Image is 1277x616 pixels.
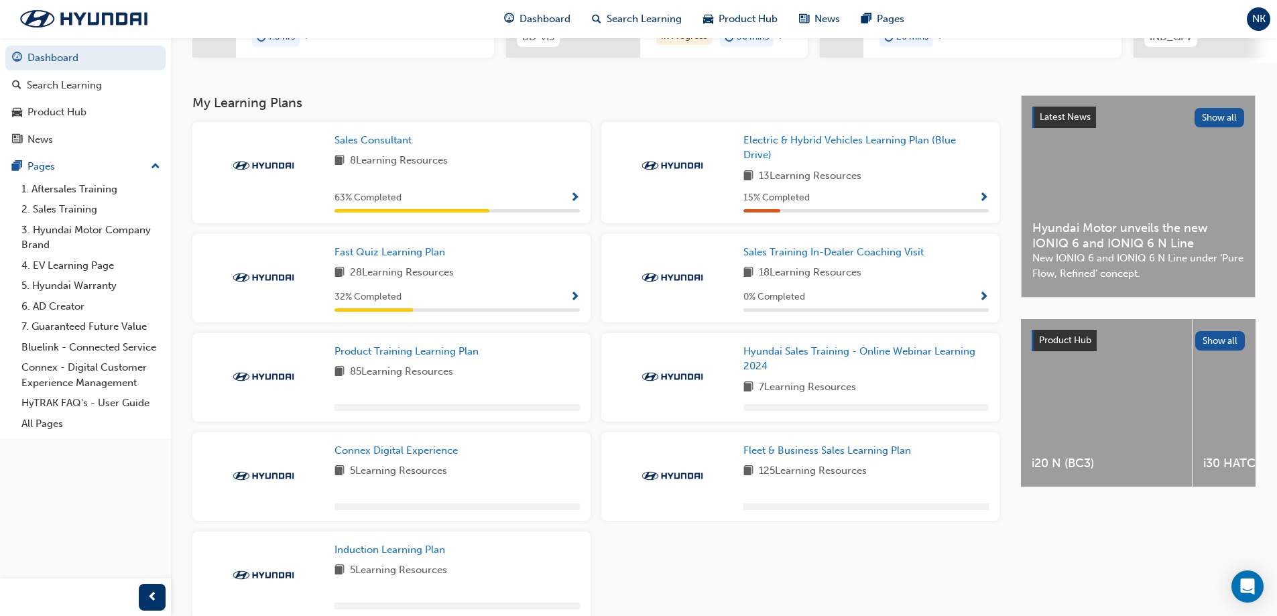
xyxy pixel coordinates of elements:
span: Sales Training In-Dealer Coaching Visit [743,246,924,258]
a: Connex - Digital Customer Experience Management [16,357,166,393]
span: 5 Learning Resources [350,463,447,480]
button: Pages [5,154,166,179]
span: Product Hub [719,11,778,27]
span: New IONIQ 6 and IONIQ 6 N Line under ‘Pure Flow, Refined’ concept. [1032,251,1244,281]
img: Trak [227,271,300,284]
a: Fleet & Business Sales Learning Plan [743,443,916,458]
a: search-iconSearch Learning [581,5,692,33]
span: news-icon [12,134,22,146]
a: news-iconNews [788,5,851,33]
img: Trak [635,271,709,284]
a: Connex Digital Experience [335,443,463,458]
a: Hyundai Sales Training - Online Webinar Learning 2024 [743,344,989,374]
button: DashboardSearch LearningProduct HubNews [5,43,166,154]
span: 18 Learning Resources [759,265,861,282]
span: book-icon [743,168,753,185]
a: Product Training Learning Plan [335,344,484,359]
a: Fast Quiz Learning Plan [335,245,450,260]
a: 5. Hyundai Warranty [16,275,166,296]
button: Show Progress [979,190,989,206]
div: News [27,132,53,147]
img: Trak [635,370,709,383]
span: Fast Quiz Learning Plan [335,246,445,258]
img: Trak [227,469,300,483]
button: Show Progress [979,289,989,306]
span: NK [1252,11,1266,27]
span: Latest News [1040,111,1091,123]
button: Show all [1195,331,1245,351]
a: pages-iconPages [851,5,915,33]
a: Induction Learning Plan [335,542,450,558]
span: 32 % Completed [335,290,402,305]
a: All Pages [16,414,166,434]
img: Trak [635,469,709,483]
div: Pages [27,159,55,174]
a: Electric & Hybrid Vehicles Learning Plan (Blue Drive) [743,133,989,163]
span: Product Hub [1039,334,1091,346]
span: 0 % Completed [743,290,805,305]
span: 125 Learning Resources [759,463,867,480]
button: Show Progress [570,190,580,206]
span: 7 Learning Resources [759,379,856,396]
a: car-iconProduct Hub [692,5,788,33]
span: 8 Learning Resources [350,153,448,170]
span: pages-icon [12,161,22,173]
span: Hyundai Motor unveils the new IONIQ 6 and IONIQ 6 N Line [1032,221,1244,251]
span: Show Progress [570,192,580,204]
span: Product Training Learning Plan [335,345,479,357]
span: car-icon [12,107,22,119]
span: 85 Learning Resources [350,364,453,381]
h3: My Learning Plans [192,95,999,111]
a: Bluelink - Connected Service [16,337,166,358]
a: 1. Aftersales Training [16,179,166,200]
span: Fleet & Business Sales Learning Plan [743,444,911,456]
span: Connex Digital Experience [335,444,458,456]
span: book-icon [743,265,753,282]
span: book-icon [335,153,345,170]
span: Sales Consultant [335,134,412,146]
span: car-icon [703,11,713,27]
span: Show Progress [570,292,580,304]
button: Show all [1195,108,1245,127]
span: search-icon [592,11,601,27]
a: i20 N (BC3) [1021,319,1192,487]
span: i20 N (BC3) [1032,456,1181,471]
button: Show Progress [570,289,580,306]
img: Trak [227,370,300,383]
img: Trak [227,159,300,172]
span: news-icon [799,11,809,27]
span: Show Progress [979,292,989,304]
span: book-icon [743,379,753,396]
a: 7. Guaranteed Future Value [16,316,166,337]
a: 3. Hyundai Motor Company Brand [16,220,166,255]
a: 2. Sales Training [16,199,166,220]
span: 13 Learning Resources [759,168,861,185]
div: Search Learning [27,78,102,93]
span: next-icon [936,30,946,42]
button: NK [1247,7,1270,31]
span: book-icon [743,463,753,480]
span: book-icon [335,265,345,282]
img: Trak [7,5,161,33]
img: Trak [227,568,300,582]
span: Electric & Hybrid Vehicles Learning Plan (Blue Drive) [743,134,956,162]
span: 63 % Completed [335,190,402,206]
span: guage-icon [504,11,514,27]
span: up-icon [151,158,160,176]
a: Latest NewsShow all [1032,107,1244,128]
span: Search Learning [607,11,682,27]
a: 6. AD Creator [16,296,166,317]
span: News [814,11,840,27]
span: pages-icon [861,11,871,27]
span: book-icon [335,364,345,381]
div: Open Intercom Messenger [1231,570,1264,603]
span: next-icon [776,30,786,42]
span: Induction Learning Plan [335,544,445,556]
span: Show Progress [979,192,989,204]
img: Trak [635,159,709,172]
span: book-icon [335,562,345,579]
a: Search Learning [5,73,166,98]
span: prev-icon [147,589,158,606]
a: 4. EV Learning Page [16,255,166,276]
